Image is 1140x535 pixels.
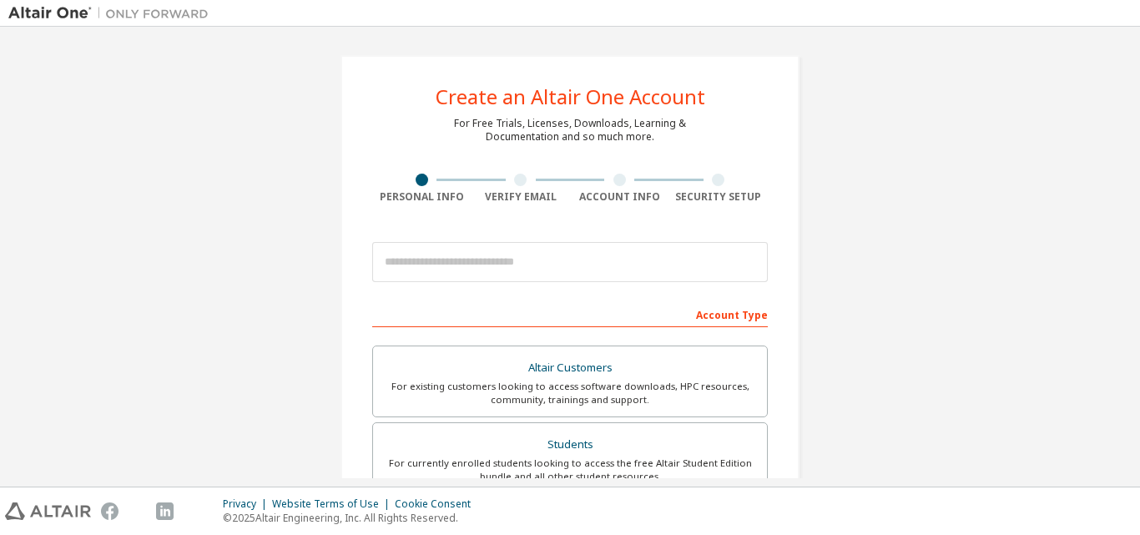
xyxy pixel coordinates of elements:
img: Altair One [8,5,217,22]
div: Privacy [223,497,272,511]
img: altair_logo.svg [5,502,91,520]
div: Altair Customers [383,356,757,380]
div: Account Type [372,300,768,327]
div: For existing customers looking to access software downloads, HPC resources, community, trainings ... [383,380,757,406]
div: Security Setup [669,190,769,204]
div: Website Terms of Use [272,497,395,511]
div: Students [383,433,757,457]
div: For Free Trials, Licenses, Downloads, Learning & Documentation and so much more. [454,117,686,144]
div: Personal Info [372,190,472,204]
p: © 2025 Altair Engineering, Inc. All Rights Reserved. [223,511,481,525]
img: facebook.svg [101,502,119,520]
div: Cookie Consent [395,497,481,511]
div: For currently enrolled students looking to access the free Altair Student Edition bundle and all ... [383,457,757,483]
div: Create an Altair One Account [436,87,705,107]
div: Verify Email [472,190,571,204]
img: linkedin.svg [156,502,174,520]
div: Account Info [570,190,669,204]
